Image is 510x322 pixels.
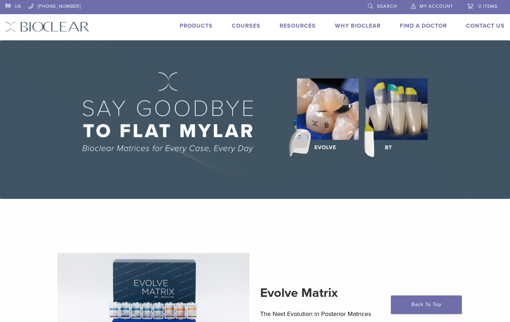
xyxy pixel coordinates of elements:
[280,22,316,29] a: Resources
[232,22,260,29] a: Courses
[420,4,453,9] span: My Account
[335,22,381,29] a: Why Bioclear
[466,22,505,29] a: Contact Us
[5,22,89,32] img: Bioclear
[377,4,397,9] span: Search
[260,309,452,319] p: The Next Evolution in Posterior Matrices
[180,22,213,29] a: Products
[260,284,452,301] h2: Evolve Matrix
[391,295,462,314] a: Back To Top
[400,22,447,29] a: Find A Doctor
[478,4,498,9] span: 0 items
